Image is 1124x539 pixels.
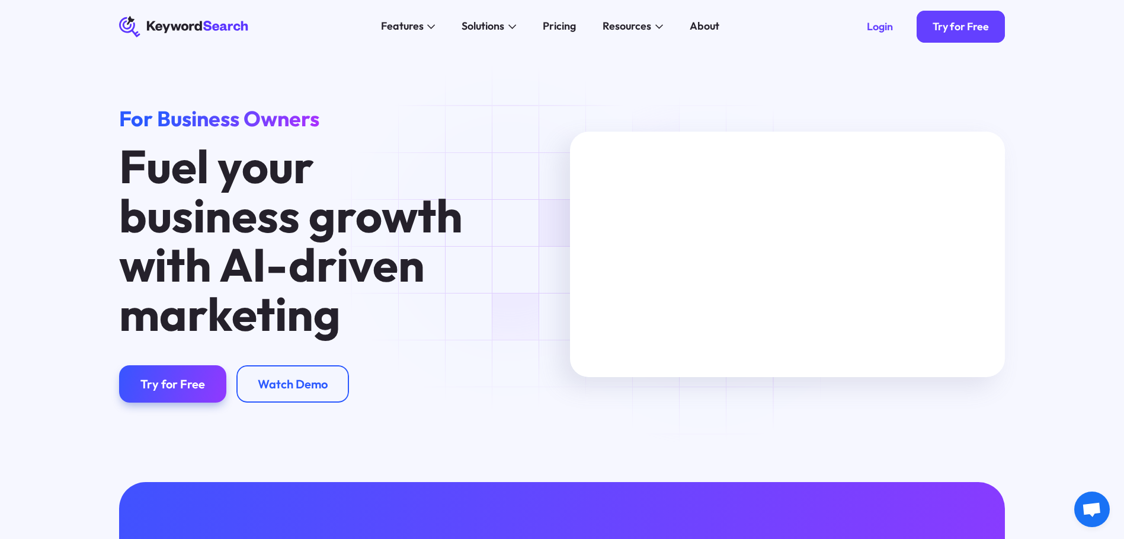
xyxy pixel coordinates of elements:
div: Login [867,20,893,33]
a: Try for Free [917,11,1005,43]
iframe: KeywordSearch Homepage Welcome [570,132,1005,377]
a: Login [851,11,909,43]
div: Solutions [462,18,504,34]
a: Pricing [535,16,584,37]
div: Pricing [543,18,576,34]
div: Resources [603,18,651,34]
a: Open chat [1074,492,1110,527]
span: For Business Owners [119,105,319,132]
a: About [681,16,727,37]
div: Features [381,18,424,34]
div: Try for Free [140,377,205,391]
a: Try for Free [119,365,226,403]
div: About [690,18,719,34]
h1: Fuel your business growth with AI-driven marketing [119,142,501,339]
div: Watch Demo [258,377,328,391]
div: Try for Free [933,20,989,33]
